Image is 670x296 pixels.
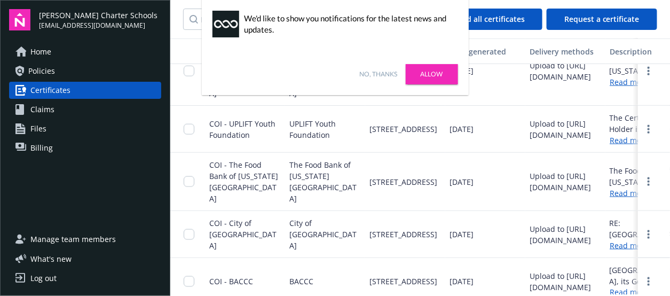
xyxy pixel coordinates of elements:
span: Download all certificates [435,14,525,24]
div: Log out [30,270,57,287]
span: Certificates [30,82,70,99]
div: Upload to [URL][DOMAIN_NAME] [530,170,601,193]
span: COI - BACCC [209,276,253,286]
span: City of [GEOGRAPHIC_DATA] [289,217,361,251]
span: [EMAIL_ADDRESS][DOMAIN_NAME] [39,21,157,30]
span: Billing [30,139,53,157]
span: Request a certificate [564,14,640,24]
a: Billing [9,139,161,157]
span: [STREET_ADDRESS] [369,276,437,287]
button: [PERSON_NAME] Charter Schools[EMAIL_ADDRESS][DOMAIN_NAME] [39,9,161,30]
div: Upload to [URL][DOMAIN_NAME] [530,118,601,141]
a: Policies [9,63,161,80]
input: Toggle Row Selected [184,66,194,76]
a: Files [9,120,161,137]
div: Upload to [URL][DOMAIN_NAME] [530,270,601,293]
span: Files [30,120,46,137]
span: [DATE] [450,276,474,287]
span: COI - UPLIFT Youth Foundation [209,119,275,140]
span: BACCC [289,276,313,287]
span: [DATE] [450,176,474,188]
div: Upload to [URL][DOMAIN_NAME] [530,223,601,246]
a: No, thanks [360,69,398,79]
input: Toggle Row Selected [184,176,194,187]
span: Policies [28,63,55,80]
span: UPLIFT Youth Foundation [289,118,361,141]
span: [STREET_ADDRESS] [369,229,437,240]
input: Toggle Row Selected [184,124,194,135]
div: Delivery methods [530,46,601,57]
span: Manage team members [30,231,116,248]
a: Claims [9,101,161,118]
span: [DATE] [450,123,474,135]
button: Delivery methods [525,38,605,64]
span: COI - City of [GEOGRAPHIC_DATA] [209,218,277,251]
button: Download all certificates [417,9,542,30]
span: Home [30,43,51,60]
a: more [642,175,655,188]
a: more [642,65,655,77]
button: What's new [9,253,89,264]
button: Date generated [445,38,525,64]
button: Request a certificate [547,9,657,30]
a: more [642,275,655,288]
span: [PERSON_NAME] Charter Schools [39,10,157,21]
input: Filter certificates... [183,9,317,30]
a: more [642,228,655,241]
div: We'd like to show you notifications for the latest news and updates. [245,13,453,35]
span: COI - The Food Bank of [US_STATE][GEOGRAPHIC_DATA] [209,160,278,204]
a: Certificates [9,82,161,99]
span: [STREET_ADDRESS] [369,176,437,188]
span: [DATE] [450,229,474,240]
a: more [642,123,655,136]
a: Allow [406,64,458,84]
div: Date generated [450,46,521,57]
a: Manage team members [9,231,161,248]
input: Toggle Row Selected [184,276,194,287]
div: Upload to [URL][DOMAIN_NAME] [530,60,601,82]
img: navigator-logo.svg [9,9,30,30]
span: [STREET_ADDRESS] [369,123,437,135]
span: What ' s new [30,253,72,264]
span: Claims [30,101,54,118]
input: Toggle Row Selected [184,229,194,240]
a: Home [9,43,161,60]
span: The Food Bank of [US_STATE][GEOGRAPHIC_DATA] [289,159,361,204]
